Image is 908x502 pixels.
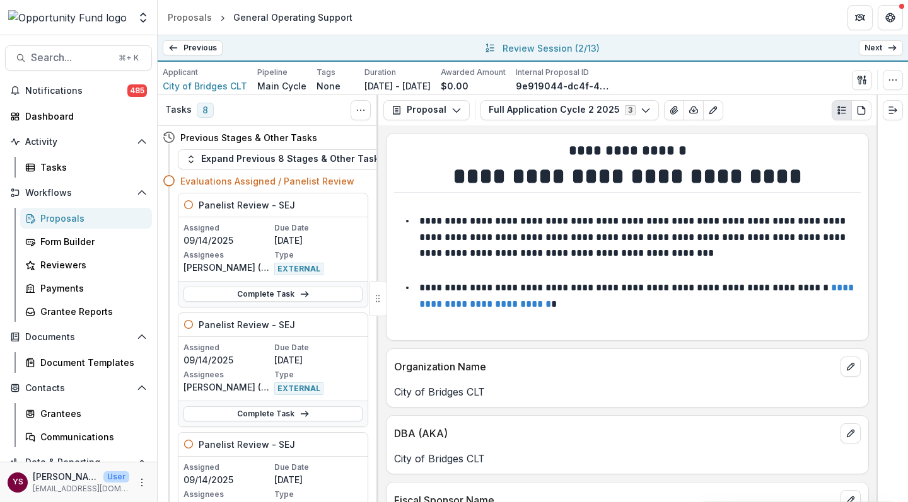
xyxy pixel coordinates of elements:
p: 09/14/2025 [183,353,272,367]
button: Search... [5,45,152,71]
a: City of Bridges CLT [163,79,247,93]
a: Next [859,40,903,55]
a: Previous [163,40,223,55]
button: Open Contacts [5,378,152,398]
p: 09/14/2025 [183,234,272,247]
p: [EMAIL_ADDRESS][DOMAIN_NAME] [33,483,129,494]
span: EXTERNAL [274,382,323,395]
div: yvette shipman [13,478,23,486]
h4: Previous Stages & Other Tasks [180,131,317,144]
p: Duration [364,67,396,78]
p: Type [274,369,363,380]
p: [PERSON_NAME] ([EMAIL_ADDRESS][DOMAIN_NAME]) [183,380,272,394]
p: [DATE] - [DATE] [364,79,431,93]
p: Due Date [274,462,363,473]
h5: Panelist Review - SEJ [199,318,295,331]
a: Payments [20,278,152,299]
a: Communications [20,426,152,447]
span: 485 [127,84,147,97]
button: Proposal [383,100,470,120]
p: Assignees [183,249,272,261]
p: [DATE] [274,353,363,367]
p: Type [274,489,363,500]
span: Contacts [25,383,132,394]
button: Open Activity [5,132,152,152]
span: 8 [197,103,214,118]
div: Proposals [40,212,142,225]
button: Plaintext view [832,100,852,120]
p: Assignees [183,489,272,500]
p: 9e919044-dc4f-4019-9e90-9c3425758eab [516,79,610,93]
p: [DATE] [274,473,363,486]
p: $0.00 [441,79,469,93]
h5: Panelist Review - SEJ [199,198,295,212]
p: Internal Proposal ID [516,67,589,78]
button: edit [841,357,861,377]
a: Reviewers [20,254,152,275]
p: Pipeline [257,67,288,78]
button: Full Application Cycle 2 20253 [480,100,659,120]
p: City of Bridges CLT [394,384,861,399]
div: Payments [40,282,142,295]
button: Get Help [878,5,903,30]
p: Review Session ( 2/13 ) [503,42,600,55]
button: Expand right [883,100,903,120]
span: Activity [25,137,132,147]
button: edit [841,423,861,443]
span: Notifications [25,86,127,96]
p: Assigned [183,342,272,353]
div: Tasks [40,161,142,174]
p: Applicant [163,67,198,78]
div: General Operating Support [233,11,352,24]
span: Search... [31,52,111,64]
a: Document Templates [20,352,152,373]
a: Grantee Reports [20,301,152,322]
button: View Attached Files [664,100,684,120]
h4: Evaluations Assigned / Panelist Review [180,174,354,188]
button: Partners [847,5,873,30]
span: Workflows [25,188,132,198]
p: Assigned [183,462,272,473]
p: None [317,79,340,93]
a: Proposals [20,208,152,229]
p: [PERSON_NAME] ([PERSON_NAME][EMAIL_ADDRESS][PERSON_NAME][DOMAIN_NAME]) [183,261,272,274]
p: Type [274,249,363,261]
p: DBA (AKA) [394,426,835,441]
button: Open Documents [5,327,152,347]
button: PDF view [851,100,871,120]
button: More [134,475,149,490]
p: City of Bridges CLT [394,451,861,466]
div: Grantees [40,407,142,420]
p: Main Cycle [257,79,306,93]
button: Edit as form [703,100,723,120]
p: [PERSON_NAME] [33,470,98,483]
div: Form Builder [40,235,142,248]
div: Reviewers [40,258,142,271]
button: All submissions [482,40,498,55]
h3: Tasks [165,105,192,115]
div: ⌘ + K [116,51,141,65]
div: Dashboard [25,110,142,123]
button: Open entity switcher [134,5,152,30]
a: Grantees [20,403,152,424]
button: Open Data & Reporting [5,452,152,472]
a: Complete Task [183,406,363,421]
div: Communications [40,430,142,443]
p: User [103,471,129,482]
div: Document Templates [40,356,142,369]
div: Grantee Reports [40,305,142,318]
img: Opportunity Fund logo [8,10,127,25]
a: Tasks [20,157,152,178]
a: Complete Task [183,287,363,302]
div: Proposals [168,11,212,24]
span: Data & Reporting [25,457,132,468]
p: Organization Name [394,359,835,374]
span: Documents [25,332,132,343]
button: Notifications485 [5,81,152,101]
p: Due Date [274,222,363,234]
a: Form Builder [20,231,152,252]
span: EXTERNAL [274,263,323,275]
nav: breadcrumb [163,8,358,26]
button: Toggle View Cancelled Tasks [351,100,371,120]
